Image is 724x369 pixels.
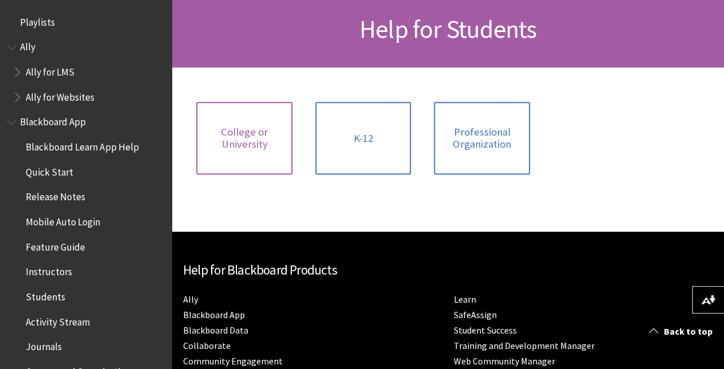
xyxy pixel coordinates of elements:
a: Learn [454,293,476,305]
span: Ally for LMS [26,62,74,78]
span: Playlists [20,13,55,28]
span: Ally [20,38,35,53]
span: Release Notes [26,188,85,203]
span: Mobile Auto Login [26,212,100,228]
a: Blackboard App [183,309,245,321]
a: Back to top [640,321,724,342]
span: Ally for Websites [26,88,94,103]
a: Collaborate [183,340,231,352]
span: Journals [26,338,62,353]
span: Instructors [26,263,72,278]
nav: Book outline for Playlists [7,13,165,32]
a: Ally [183,293,198,305]
a: Professional Organization [434,102,530,174]
span: Professional Organization [441,126,523,150]
span: Blackboard App [20,113,86,128]
a: K-12 [315,102,412,174]
a: Blackboard Data [183,324,248,336]
span: Feature Guide [26,237,85,253]
span: Blackboard Learn App Help [26,137,139,153]
span: College or University [203,126,286,150]
h2: Help for Blackboard Products [183,260,713,280]
span: Help for Students [359,13,536,45]
a: Web Community Manager [454,355,555,367]
a: SafeAssign [454,309,497,321]
span: Activity Stream [26,312,90,328]
nav: Book outline for Anthology Ally Help [7,38,165,107]
a: Training and Development Manager [454,340,595,352]
span: Students [26,287,65,303]
a: Student Success [454,324,517,336]
span: Quick Start [26,162,73,178]
a: Community Engagement [183,355,283,367]
span: K-12 [354,132,373,145]
a: College or University [196,102,292,174]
